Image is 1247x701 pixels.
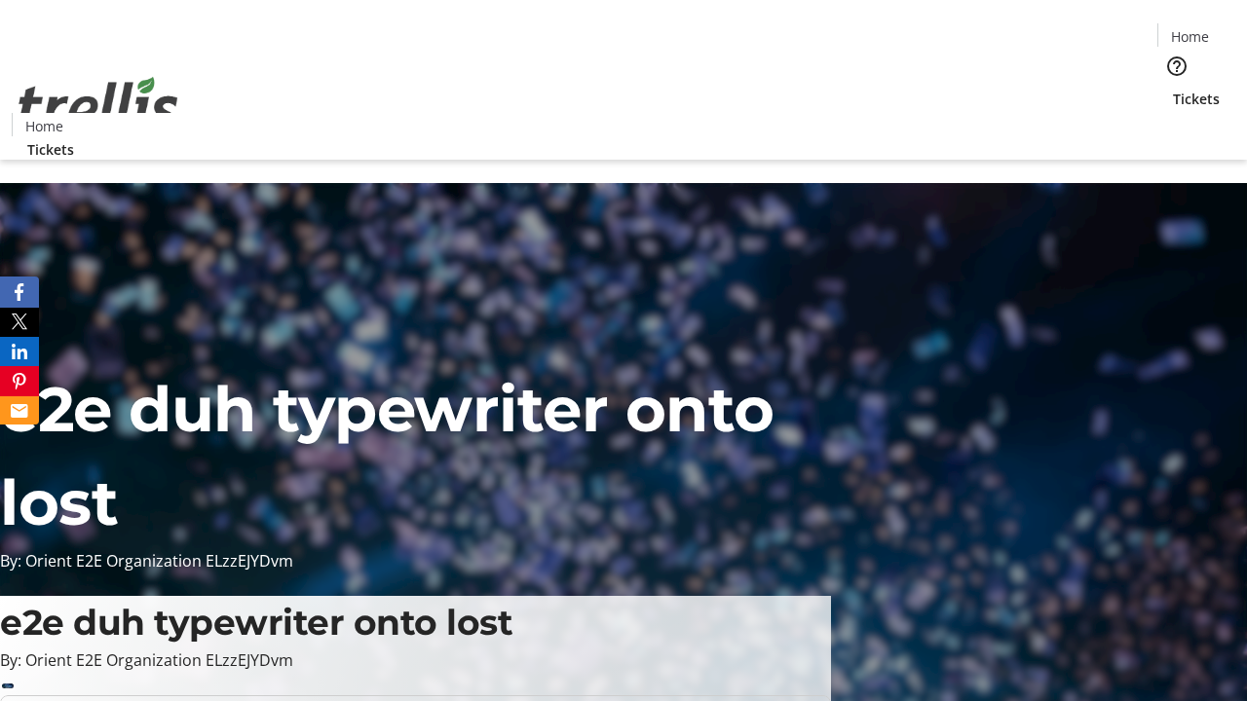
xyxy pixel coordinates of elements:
[13,116,75,136] a: Home
[1157,89,1235,109] a: Tickets
[25,116,63,136] span: Home
[1157,109,1196,148] button: Cart
[1157,47,1196,86] button: Help
[1173,89,1220,109] span: Tickets
[1158,26,1221,47] a: Home
[27,139,74,160] span: Tickets
[1171,26,1209,47] span: Home
[12,55,185,153] img: Orient E2E Organization ELzzEJYDvm's Logo
[12,139,90,160] a: Tickets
